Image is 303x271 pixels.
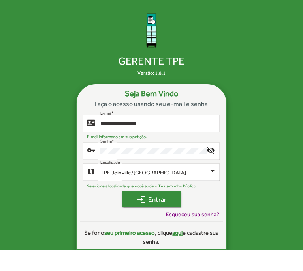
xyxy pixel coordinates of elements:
[87,184,197,188] mat-hint: Selecione a localidade que você apoia o Testemunho Público.
[125,87,178,99] strong: Seja Bem Vindo
[95,99,208,109] span: Faça o acesso usando seu e-mail e senha
[166,210,219,219] span: Esqueceu sua senha?
[87,146,96,155] mat-icon: vpn_key
[115,52,188,68] span: Gerente TPE
[137,69,166,77] div: Versão: 1.8.1
[122,191,181,207] button: Entrar
[131,9,172,51] img: Logo Gerente
[105,229,155,236] strong: seu primeiro acesso
[207,146,216,155] mat-icon: visibility_off
[137,195,146,204] mat-icon: login
[100,169,186,176] span: TPE Joinville/[GEOGRAPHIC_DATA]
[87,167,96,176] mat-icon: map
[80,228,224,246] div: Se for o , clique e cadastre sua senha.
[173,229,183,236] span: aqui
[129,192,174,206] span: Entrar
[87,134,147,139] mat-hint: E-mail informado em sua petição.
[87,118,96,128] mat-icon: contact_mail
